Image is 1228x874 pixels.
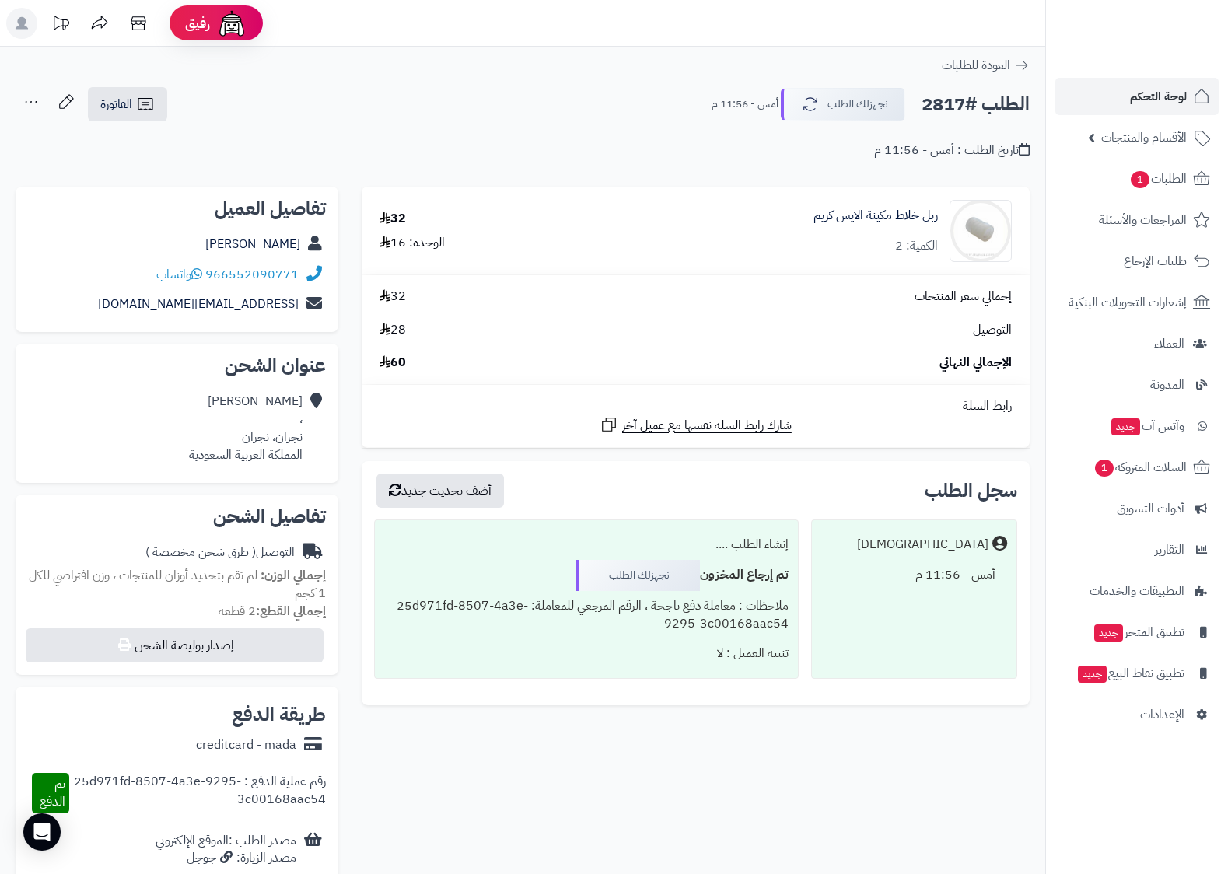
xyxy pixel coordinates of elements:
[712,96,778,112] small: أمس - 11:56 م
[156,832,296,868] div: مصدر الطلب :الموقع الإلكتروني
[781,88,905,121] button: نجهزلك الطلب
[1055,325,1219,362] a: العملاء
[28,199,326,218] h2: تفاصيل العميل
[1110,415,1184,437] span: وآتس آب
[100,95,132,114] span: الفاتورة
[1093,621,1184,643] span: تطبيق المتجر
[256,602,326,621] strong: إجمالي القطع:
[1093,456,1187,478] span: السلات المتروكة
[368,397,1023,415] div: رابط السلة
[1055,696,1219,733] a: الإعدادات
[622,417,792,435] span: شارك رابط السلة نفسها مع عميل آخر
[1117,498,1184,519] span: أدوات التسويق
[922,89,1030,121] h2: الطلب #2817
[1055,572,1219,610] a: التطبيقات والخدمات
[1111,418,1140,435] span: جديد
[384,591,789,639] div: ملاحظات : معاملة دفع ناجحة ، الرقم المرجعي للمعاملة: 25d971fd-8507-4a3e-9295-3c00168aac54
[205,235,300,253] a: [PERSON_NAME]
[895,237,938,255] div: الكمية: 2
[950,200,1011,262] img: 1657113471-11004033-90x90.jpg
[40,774,65,811] span: تم الدفع
[1131,171,1149,188] span: 1
[1101,127,1187,149] span: الأقسام والمنتجات
[145,543,256,561] span: ( طرق شحن مخصصة )
[205,265,299,284] a: 966552090771
[1129,168,1187,190] span: الطلبات
[185,14,210,33] span: رفيق
[380,234,445,252] div: الوحدة: 16
[1055,243,1219,280] a: طلبات الإرجاع
[1154,333,1184,355] span: العملاء
[380,288,406,306] span: 32
[189,393,303,463] div: [PERSON_NAME] ، نجران، نجران المملكة العربية السعودية
[1099,209,1187,231] span: المراجعات والأسئلة
[1055,407,1219,445] a: وآتس آبجديد
[813,207,938,225] a: ربل خلاط مكينة الايس كريم
[29,566,326,603] span: لم تقم بتحديد أوزان للمنتجات ، وزن افتراضي للكل 1 كجم
[874,142,1030,159] div: تاريخ الطلب : أمس - 11:56 م
[1055,78,1219,115] a: لوحة التحكم
[1095,460,1114,477] span: 1
[1055,284,1219,321] a: إشعارات التحويلات البنكية
[384,530,789,560] div: إنشاء الطلب ....
[700,565,789,584] b: تم إرجاع المخزون
[69,773,325,813] div: رقم عملية الدفع : 25d971fd-8507-4a3e-9295-3c00168aac54
[925,481,1017,500] h3: سجل الطلب
[1090,580,1184,602] span: التطبيقات والخدمات
[1055,655,1219,692] a: تطبيق نقاط البيعجديد
[23,813,61,851] div: Open Intercom Messenger
[1069,292,1187,313] span: إشعارات التحويلات البنكية
[1094,624,1123,642] span: جديد
[28,507,326,526] h2: تفاصيل الشحن
[1055,614,1219,651] a: تطبيق المتجرجديد
[1055,531,1219,568] a: التقارير
[261,566,326,585] strong: إجمالي الوزن:
[1130,86,1187,107] span: لوحة التحكم
[384,638,789,669] div: تنبيه العميل : لا
[915,288,1012,306] span: إجمالي سعر المنتجات
[380,321,406,339] span: 28
[576,560,700,591] div: نجهزلك الطلب
[1055,490,1219,527] a: أدوات التسويق
[973,321,1012,339] span: التوصيل
[41,8,80,43] a: تحديثات المنصة
[380,210,406,228] div: 32
[600,415,792,435] a: شارك رابط السلة نفسها مع عميل آخر
[1078,666,1107,683] span: جديد
[232,705,326,724] h2: طريقة الدفع
[1150,374,1184,396] span: المدونة
[216,8,247,39] img: ai-face.png
[376,474,504,508] button: أضف تحديث جديد
[1055,366,1219,404] a: المدونة
[1055,449,1219,486] a: السلات المتروكة1
[939,354,1012,372] span: الإجمالي النهائي
[145,544,295,561] div: التوصيل
[196,736,296,754] div: creditcard - mada
[857,536,988,554] div: [DEMOGRAPHIC_DATA]
[28,356,326,375] h2: عنوان الشحن
[98,295,299,313] a: [EMAIL_ADDRESS][DOMAIN_NAME]
[380,354,406,372] span: 60
[1140,704,1184,725] span: الإعدادات
[26,628,324,662] button: إصدار بوليصة الشحن
[1155,539,1184,561] span: التقارير
[942,56,1010,75] span: العودة للطلبات
[1124,250,1187,272] span: طلبات الإرجاع
[1122,41,1213,74] img: logo-2.png
[219,602,326,621] small: 2 قطعة
[1055,201,1219,239] a: المراجعات والأسئلة
[1076,662,1184,684] span: تطبيق نقاط البيع
[88,87,167,121] a: الفاتورة
[156,265,202,284] a: واتساب
[1055,160,1219,198] a: الطلبات1
[156,849,296,867] div: مصدر الزيارة: جوجل
[942,56,1030,75] a: العودة للطلبات
[821,560,1007,590] div: أمس - 11:56 م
